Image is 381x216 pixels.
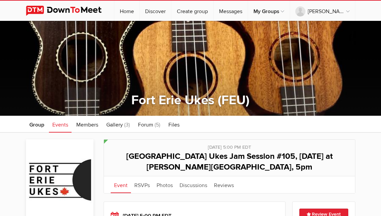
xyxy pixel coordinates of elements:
[131,93,249,108] a: Fort Erie Ukes (FEU)
[124,121,130,128] span: (3)
[76,121,98,128] span: Members
[26,116,48,133] a: Group
[214,1,248,21] a: Messages
[171,1,213,21] a: Create group
[111,140,348,151] div: [DATE] 5:00 PM EDT
[168,121,180,128] span: Files
[73,116,102,133] a: Members
[248,1,290,21] a: My Groups
[211,176,237,193] a: Reviews
[126,151,333,172] span: [GEOGRAPHIC_DATA] Ukes Jam Session #105, [DATE] at [PERSON_NAME][GEOGRAPHIC_DATA], 5pm
[153,176,176,193] a: Photos
[29,121,44,128] span: Group
[140,1,171,21] a: Discover
[131,176,153,193] a: RSVPs
[155,121,160,128] span: (5)
[111,176,131,193] a: Event
[103,116,133,133] a: Gallery (3)
[138,121,153,128] span: Forum
[114,1,139,21] a: Home
[135,116,164,133] a: Forum (5)
[176,176,211,193] a: Discussions
[290,1,355,21] a: [PERSON_NAME]
[49,116,72,133] a: Events
[165,116,183,133] a: Files
[26,6,112,16] img: DownToMeet
[106,121,123,128] span: Gallery
[52,121,68,128] span: Events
